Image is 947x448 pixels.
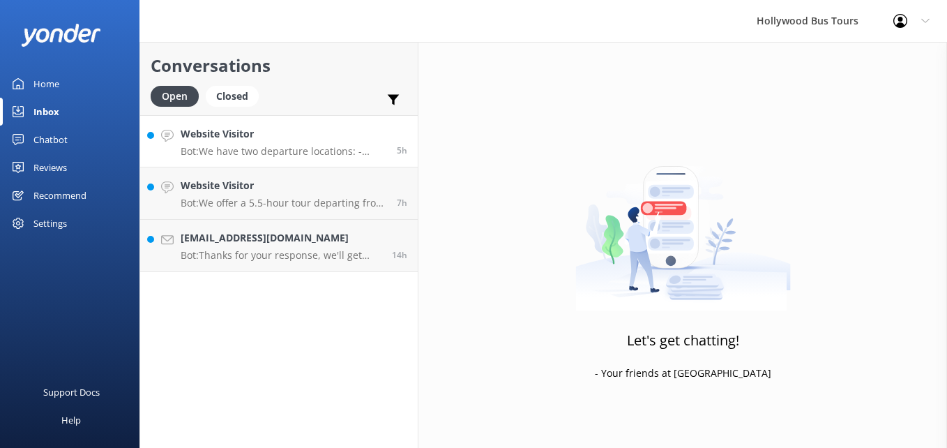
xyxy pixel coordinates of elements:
[140,115,418,167] a: Website VisitorBot:We have two departure locations: - [STREET_ADDRESS]. Please check-in inside th...
[181,230,381,246] h4: [EMAIL_ADDRESS][DOMAIN_NAME]
[140,167,418,220] a: Website VisitorBot:We offer a 5.5-hour tour departing from [GEOGRAPHIC_DATA] that includes a pre-...
[61,406,81,434] div: Help
[151,88,206,103] a: Open
[43,378,100,406] div: Support Docs
[206,88,266,103] a: Closed
[595,366,771,381] p: - Your friends at [GEOGRAPHIC_DATA]
[33,154,67,181] div: Reviews
[397,197,407,209] span: Sep 10 2025 01:12am (UTC -07:00) America/Tijuana
[181,145,386,158] p: Bot: We have two departure locations: - [STREET_ADDRESS]. Please check-in inside the [GEOGRAPHIC_...
[140,220,418,272] a: [EMAIL_ADDRESS][DOMAIN_NAME]Bot:Thanks for your response, we'll get back to you as soon as we can...
[181,197,386,209] p: Bot: We offer a 5.5-hour tour departing from [GEOGRAPHIC_DATA] that includes a pre-recorded audio...
[21,24,101,47] img: yonder-white-logo.png
[33,181,86,209] div: Recommend
[627,329,739,352] h3: Let's get chatting!
[33,98,59,126] div: Inbox
[151,52,407,79] h2: Conversations
[151,86,199,107] div: Open
[181,126,386,142] h4: Website Visitor
[397,144,407,156] span: Sep 10 2025 02:47am (UTC -07:00) America/Tijuana
[181,249,381,262] p: Bot: Thanks for your response, we'll get back to you as soon as we can during opening hours.
[392,249,407,261] span: Sep 09 2025 06:39pm (UTC -07:00) America/Tijuana
[206,86,259,107] div: Closed
[33,209,67,237] div: Settings
[33,126,68,154] div: Chatbot
[575,137,791,311] img: artwork of a man stealing a conversation from at giant smartphone
[181,178,386,193] h4: Website Visitor
[33,70,59,98] div: Home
